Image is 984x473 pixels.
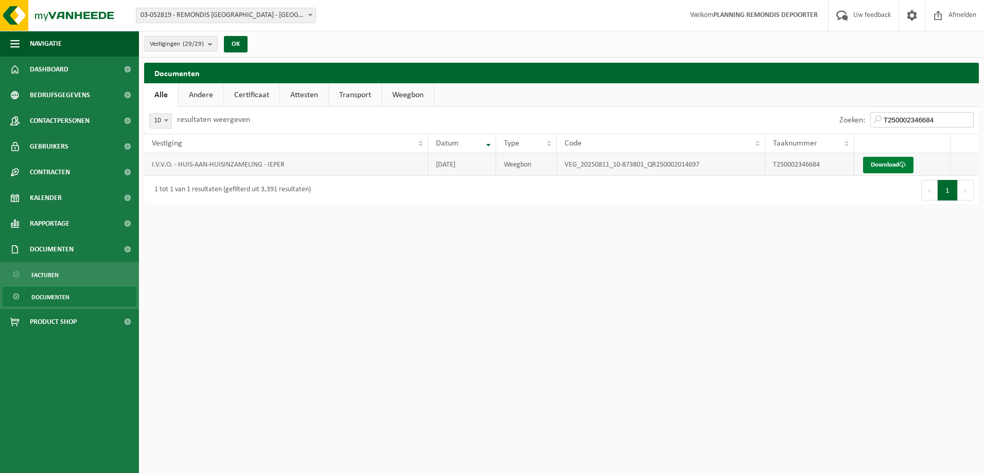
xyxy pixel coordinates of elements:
[30,108,90,134] span: Contactpersonen
[183,41,204,47] count: (29/29)
[149,113,172,129] span: 10
[3,265,136,284] a: Facturen
[149,181,311,199] div: 1 tot 1 van 1 resultaten (gefilterd uit 3,391 resultaten)
[938,180,958,201] button: 1
[958,180,974,201] button: Next
[30,211,69,236] span: Rapportage
[565,139,582,148] span: Code
[144,153,428,176] td: I.V.V.O. - HUIS-AAN-HUISINZAMELING - IEPER
[150,37,204,52] span: Vestigingen
[30,31,62,57] span: Navigatie
[224,36,248,52] button: OK
[30,309,77,335] span: Product Shop
[30,82,90,108] span: Bedrijfsgegevens
[280,83,328,107] a: Attesten
[152,139,182,148] span: Vestiging
[765,153,854,176] td: T250002346684
[30,236,74,262] span: Documenten
[144,83,178,107] a: Alle
[30,134,68,159] span: Gebruikers
[150,114,171,128] span: 10
[863,157,913,173] a: Download
[31,287,69,307] span: Documenten
[3,287,136,306] a: Documenten
[136,8,315,23] span: 03-052819 - REMONDIS WEST-VLAANDEREN - OOSTENDE
[504,139,519,148] span: Type
[144,63,979,83] h2: Documenten
[177,116,250,124] label: resultaten weergeven
[329,83,381,107] a: Transport
[428,153,496,176] td: [DATE]
[224,83,279,107] a: Certificaat
[30,159,70,185] span: Contracten
[136,8,316,23] span: 03-052819 - REMONDIS WEST-VLAANDEREN - OOSTENDE
[382,83,434,107] a: Weegbon
[436,139,459,148] span: Datum
[179,83,223,107] a: Andere
[557,153,765,176] td: VEG_20250811_10-873801_QR250002014697
[144,36,218,51] button: Vestigingen(29/29)
[839,116,865,124] label: Zoeken:
[496,153,556,176] td: Weegbon
[30,57,68,82] span: Dashboard
[30,185,62,211] span: Kalender
[31,265,59,285] span: Facturen
[921,180,938,201] button: Previous
[773,139,817,148] span: Taaknummer
[713,11,818,19] strong: PLANNING REMONDIS DEPOORTER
